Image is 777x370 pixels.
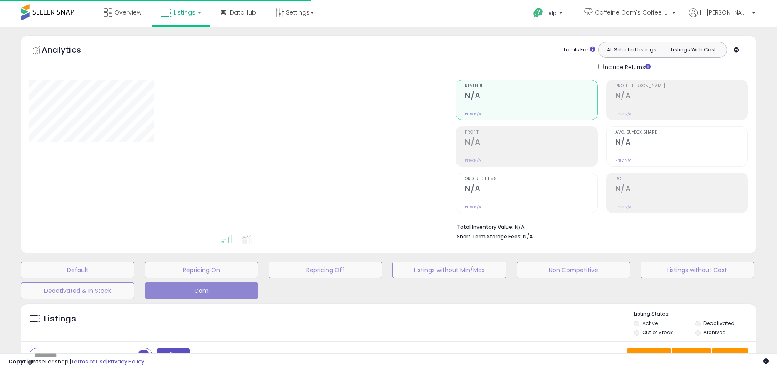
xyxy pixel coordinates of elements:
[527,1,571,27] a: Help
[465,111,481,116] small: Prev: N/A
[533,7,543,18] i: Get Help
[392,262,506,278] button: Listings without Min/Max
[641,262,754,278] button: Listings without Cost
[42,44,97,58] h5: Analytics
[8,358,144,366] div: seller snap | |
[114,8,141,17] span: Overview
[145,262,258,278] button: Repricing On
[465,158,481,163] small: Prev: N/A
[174,8,195,17] span: Listings
[592,62,661,71] div: Include Returns
[615,91,747,102] h2: N/A
[615,184,747,195] h2: N/A
[457,221,742,231] li: N/A
[523,233,533,240] span: N/A
[465,177,597,181] span: Ordered Items
[465,204,481,209] small: Prev: N/A
[465,130,597,135] span: Profit
[8,358,39,365] strong: Copyright
[230,8,256,17] span: DataHub
[545,10,557,17] span: Help
[145,282,258,299] button: Cam
[465,137,597,149] h2: N/A
[595,8,670,17] span: Caffeine Cam's Coffee & Candy Company Inc.
[563,46,595,54] div: Totals For
[601,44,663,55] button: All Selected Listings
[615,111,631,116] small: Prev: N/A
[457,223,513,230] b: Total Inventory Value:
[269,262,382,278] button: Repricing Off
[662,44,724,55] button: Listings With Cost
[615,84,747,88] span: Profit [PERSON_NAME]
[21,262,134,278] button: Default
[615,158,631,163] small: Prev: N/A
[465,84,597,88] span: Revenue
[615,177,747,181] span: ROI
[21,282,134,299] button: Deactivated & In Stock
[615,137,747,149] h2: N/A
[465,91,597,102] h2: N/A
[689,8,755,27] a: Hi [PERSON_NAME]
[457,233,522,240] b: Short Term Storage Fees:
[465,184,597,195] h2: N/A
[517,262,630,278] button: Non Competitive
[615,204,631,209] small: Prev: N/A
[700,8,750,17] span: Hi [PERSON_NAME]
[615,130,747,135] span: Avg. Buybox Share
